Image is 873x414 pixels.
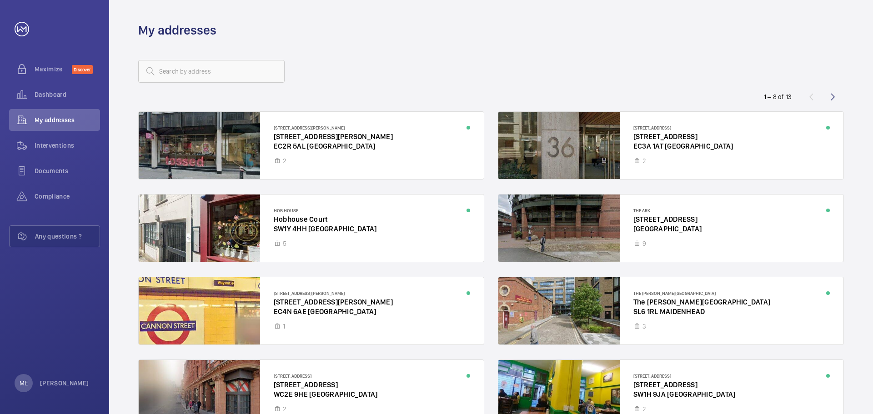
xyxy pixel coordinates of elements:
span: Maximize [35,65,72,74]
span: Any questions ? [35,232,100,241]
p: [PERSON_NAME] [40,379,89,388]
input: Search by address [138,60,285,83]
span: My addresses [35,115,100,125]
h1: My addresses [138,22,216,39]
p: ME [20,379,28,388]
span: Documents [35,166,100,175]
span: Interventions [35,141,100,150]
span: Compliance [35,192,100,201]
div: 1 – 8 of 13 [764,92,792,101]
span: Dashboard [35,90,100,99]
span: Discover [72,65,93,74]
